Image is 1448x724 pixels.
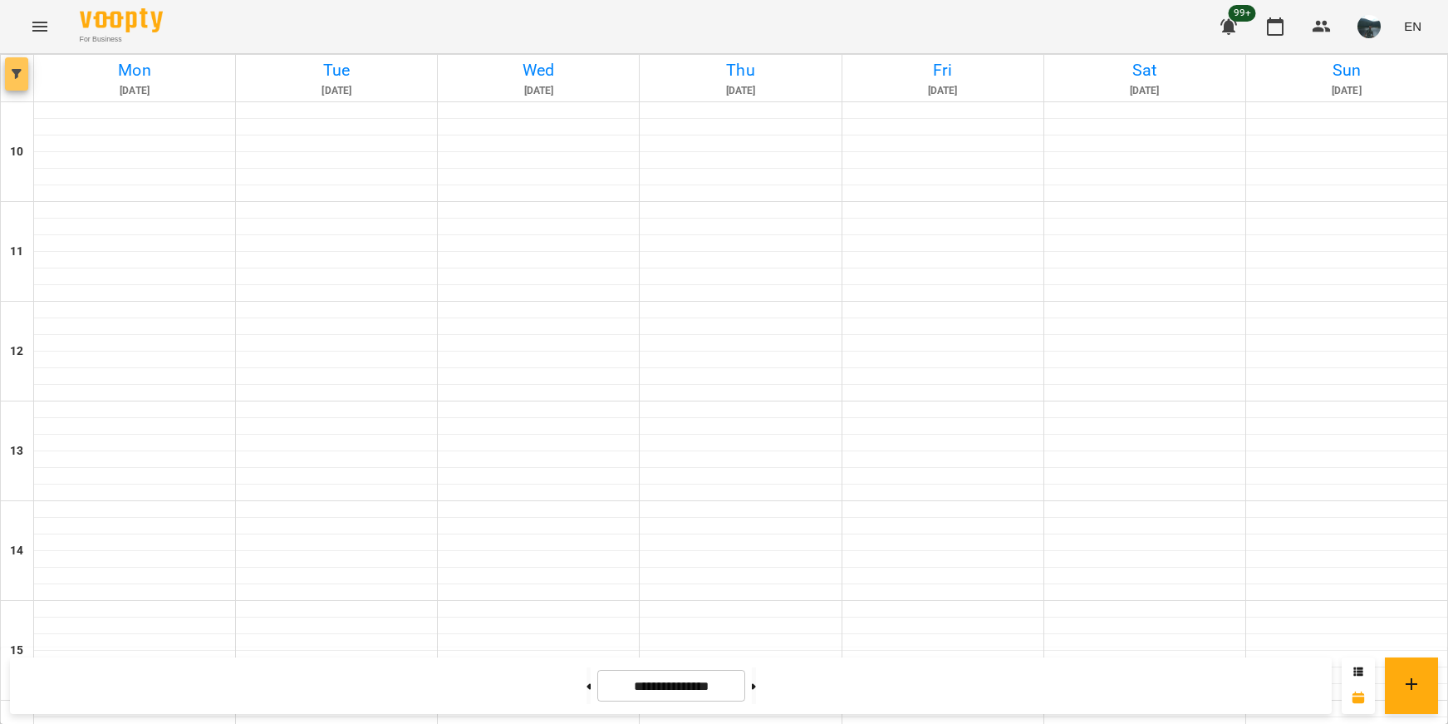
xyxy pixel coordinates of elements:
button: EN [1397,11,1428,42]
h6: 14 [10,542,23,560]
h6: Wed [440,57,636,83]
h6: Fri [845,57,1041,83]
img: aa1b040b8dd0042f4e09f431b6c9ed0a.jpeg [1357,15,1381,38]
img: Voopty Logo [80,8,163,32]
h6: 13 [10,442,23,461]
h6: [DATE] [440,83,636,99]
h6: [DATE] [642,83,838,99]
span: 99+ [1229,5,1256,22]
span: EN [1404,17,1421,35]
h6: 12 [10,342,23,361]
h6: Mon [37,57,233,83]
h6: [DATE] [1249,83,1445,99]
h6: [DATE] [1047,83,1243,99]
h6: 15 [10,642,23,660]
button: Menu [20,7,60,47]
h6: Thu [642,57,838,83]
h6: Tue [238,57,434,83]
h6: [DATE] [238,83,434,99]
h6: [DATE] [845,83,1041,99]
h6: Sun [1249,57,1445,83]
h6: 11 [10,243,23,261]
h6: 10 [10,143,23,161]
h6: [DATE] [37,83,233,99]
h6: Sat [1047,57,1243,83]
span: For Business [80,34,163,45]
